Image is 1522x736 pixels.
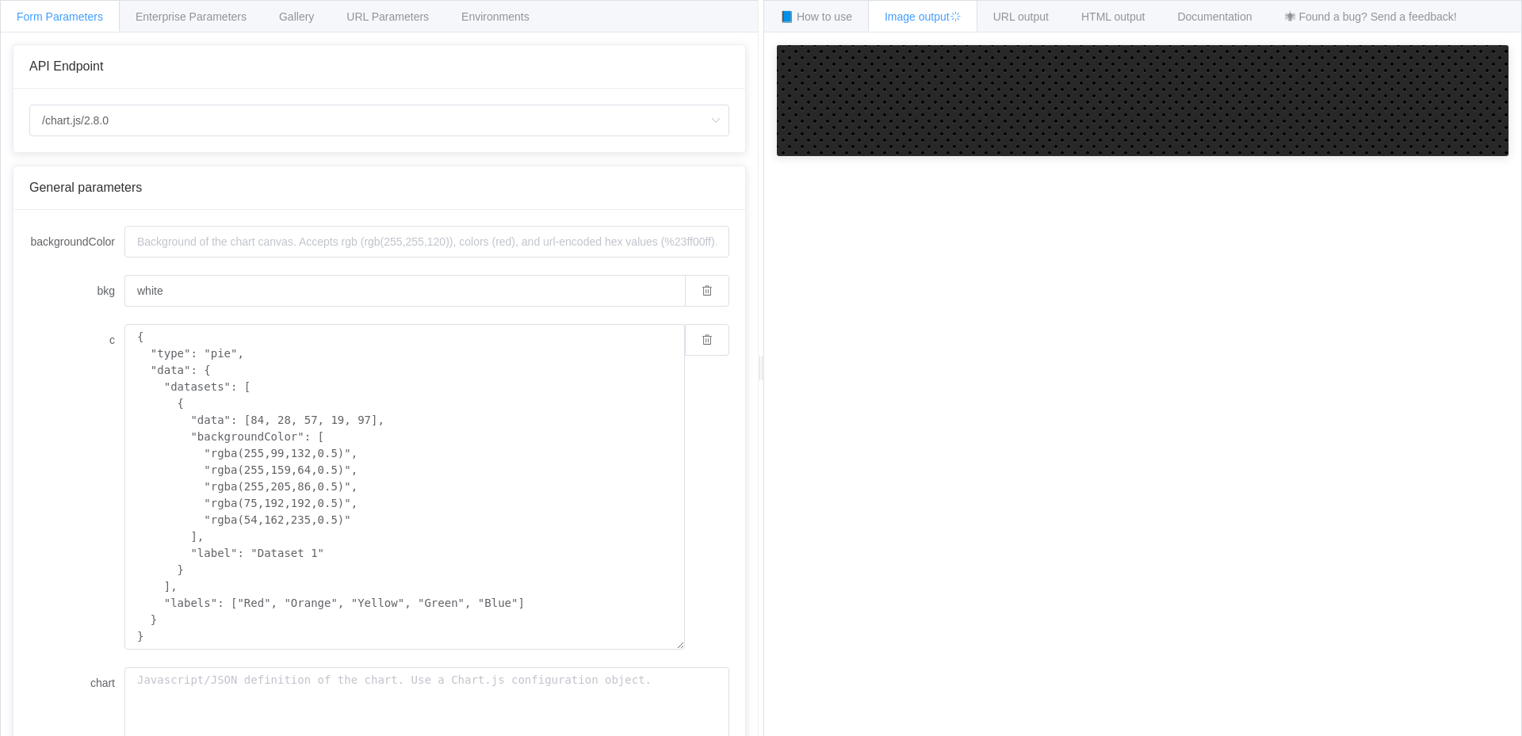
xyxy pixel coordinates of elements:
[885,10,961,23] span: Image output
[29,181,142,194] span: General parameters
[29,226,124,257] label: backgroundColor
[29,105,729,136] input: Select
[993,10,1049,23] span: URL output
[29,59,103,73] span: API Endpoint
[780,10,852,23] span: 📘 How to use
[17,10,103,23] span: Form Parameters
[29,667,124,699] label: chart
[461,10,530,23] span: Environments
[346,10,429,23] span: URL Parameters
[29,275,124,307] label: bkg
[136,10,247,23] span: Enterprise Parameters
[279,10,314,23] span: Gallery
[124,226,729,257] input: Background of the chart canvas. Accepts rgb (rgb(255,255,120)), colors (red), and url-encoded hex...
[1285,10,1457,23] span: 🕷 Found a bug? Send a feedback!
[1081,10,1145,23] span: HTML output
[124,275,685,307] input: Background of the chart canvas. Accepts rgb (rgb(255,255,120)), colors (red), and url-encoded hex...
[1177,10,1252,23] span: Documentation
[29,324,124,356] label: c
